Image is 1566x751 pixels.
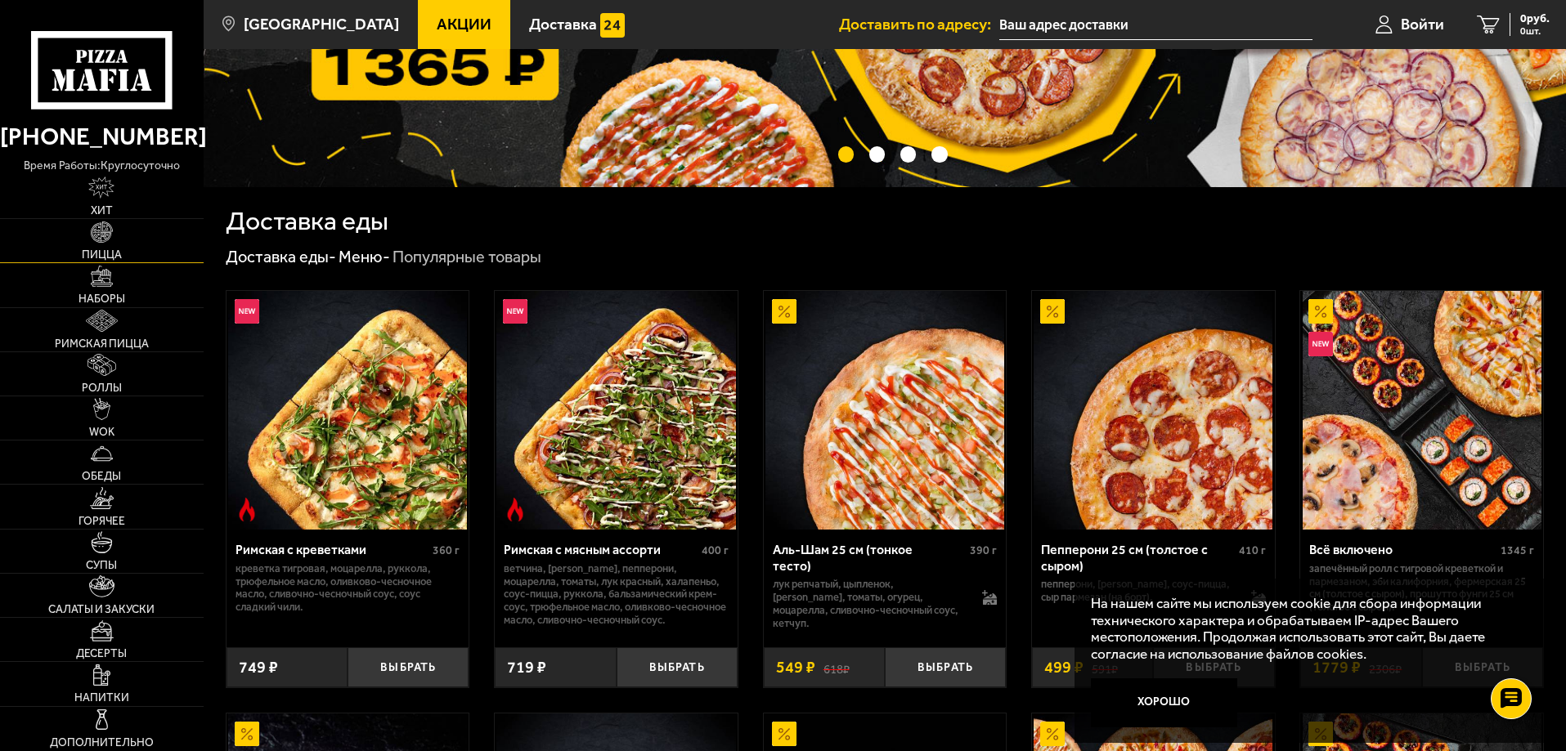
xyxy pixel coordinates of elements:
[773,578,967,630] p: лук репчатый, цыпленок, [PERSON_NAME], томаты, огурец, моцарелла, сливочно-чесночный соус, кетчуп.
[823,659,850,676] s: 618 ₽
[1239,543,1266,557] span: 410 г
[1091,595,1519,663] p: На нашем сайте мы используем cookie для сбора информации технического характера и обрабатываем IP...
[74,692,129,704] span: Напитки
[239,659,278,676] span: 749 ₽
[838,146,854,162] button: точки переключения
[503,498,527,522] img: Острое блюдо
[503,299,527,324] img: Новинка
[496,291,735,530] img: Римская с мясным ассорти
[82,382,122,394] span: Роллы
[1040,299,1065,324] img: Акционный
[1032,291,1275,530] a: АкционныйПепперони 25 см (толстое с сыром)
[226,247,336,266] a: Доставка еды-
[86,560,117,571] span: Супы
[1520,26,1550,36] span: 0 шт.
[931,146,947,162] button: точки переключения
[495,291,738,530] a: НовинкаОстрое блюдоРимская с мясным ассорти
[437,16,491,32] span: Акции
[617,647,738,687] button: Выбрать
[773,542,967,573] div: Аль-Шам 25 см (тонкое тесто)
[76,648,127,659] span: Десерты
[235,722,259,746] img: Акционный
[1041,542,1235,573] div: Пепперони 25 см (толстое с сыром)
[885,647,1006,687] button: Выбрать
[772,722,796,746] img: Акционный
[507,659,546,676] span: 719 ₽
[1040,722,1065,746] img: Акционный
[504,542,698,557] div: Римская с мясным ассорти
[236,562,460,615] p: креветка тигровая, моцарелла, руккола, трюфельное масло, оливково-чесночное масло, сливочно-чесно...
[236,542,429,557] div: Римская с креветками
[228,291,467,530] img: Римская с креветками
[702,543,729,557] span: 400 г
[393,247,541,268] div: Популярные товары
[900,146,916,162] button: точки переключения
[839,16,999,32] span: Доставить по адресу:
[79,293,125,305] span: Наборы
[1401,16,1444,32] span: Войти
[1041,578,1235,604] p: пепперони, [PERSON_NAME], соус-пицца, сыр пармезан (на борт).
[529,16,597,32] span: Доставка
[226,208,388,235] h1: Доставка еды
[50,737,154,749] span: Дополнительно
[82,471,121,482] span: Обеды
[1308,332,1333,356] img: Новинка
[348,647,469,687] button: Выбрать
[776,659,815,676] span: 549 ₽
[1308,299,1333,324] img: Акционный
[79,516,125,527] span: Горячее
[765,291,1004,530] img: Аль-Шам 25 см (тонкое тесто)
[91,205,113,217] span: Хит
[433,543,460,557] span: 360 г
[504,562,729,628] p: ветчина, [PERSON_NAME], пепперони, моцарелла, томаты, лук красный, халапеньо, соус-пицца, руккола...
[970,543,997,557] span: 390 г
[1300,291,1543,530] a: АкционныйНовинкаВсё включено
[1309,562,1534,615] p: Запечённый ролл с тигровой креветкой и пармезаном, Эби Калифорния, Фермерская 25 см (толстое с сы...
[1501,543,1534,557] span: 1345 г
[869,146,885,162] button: точки переключения
[48,604,155,615] span: Салаты и закуски
[1044,659,1084,676] span: 499 ₽
[1309,542,1496,557] div: Всё включено
[244,16,399,32] span: [GEOGRAPHIC_DATA]
[600,13,625,38] img: 15daf4d41897b9f0e9f617042186c801.svg
[1034,291,1272,530] img: Пепперони 25 см (толстое с сыром)
[235,299,259,324] img: Новинка
[999,10,1312,40] input: Ваш адрес доставки
[1303,291,1541,530] img: Всё включено
[235,498,259,522] img: Острое блюдо
[772,299,796,324] img: Акционный
[1091,678,1238,727] button: Хорошо
[89,427,114,438] span: WOK
[764,291,1007,530] a: АкционныйАль-Шам 25 см (тонкое тесто)
[82,249,122,261] span: Пицца
[55,338,149,350] span: Римская пицца
[1520,13,1550,25] span: 0 руб.
[227,291,469,530] a: НовинкаОстрое блюдоРимская с креветками
[339,247,390,266] a: Меню-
